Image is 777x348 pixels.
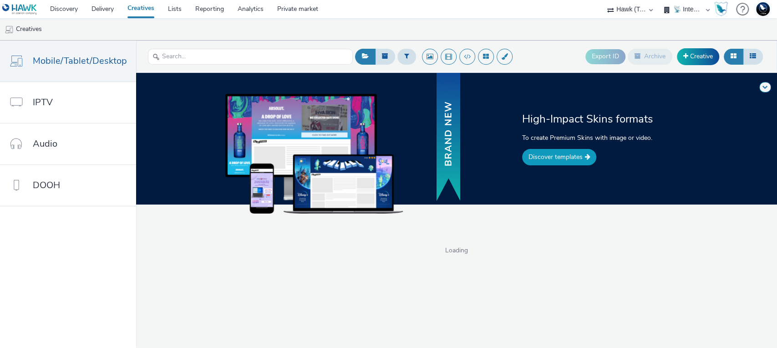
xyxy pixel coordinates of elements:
img: Support Hawk [756,2,770,16]
span: DOOH [33,179,60,192]
button: Table [743,49,763,64]
button: Grid [724,49,743,64]
img: Hawk Academy [714,2,728,16]
span: Audio [33,137,57,150]
img: banner with new text [435,72,462,203]
a: Discover templates [522,149,596,165]
button: Export ID [585,49,625,64]
img: example of skins on dekstop, tablet and mobile devices [225,94,403,213]
img: undefined Logo [2,4,37,15]
button: Archive [628,49,672,64]
h2: High-Impact Skins formats [522,112,678,126]
span: Loading [136,246,777,255]
span: Mobile/Tablet/Desktop [33,54,127,67]
a: Creative [677,48,719,65]
input: Search... [148,49,353,65]
a: Hawk Academy [714,2,731,16]
img: mobile [5,25,14,34]
span: IPTV [33,96,53,109]
p: To create Premium Skins with image or video. [522,133,678,143]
